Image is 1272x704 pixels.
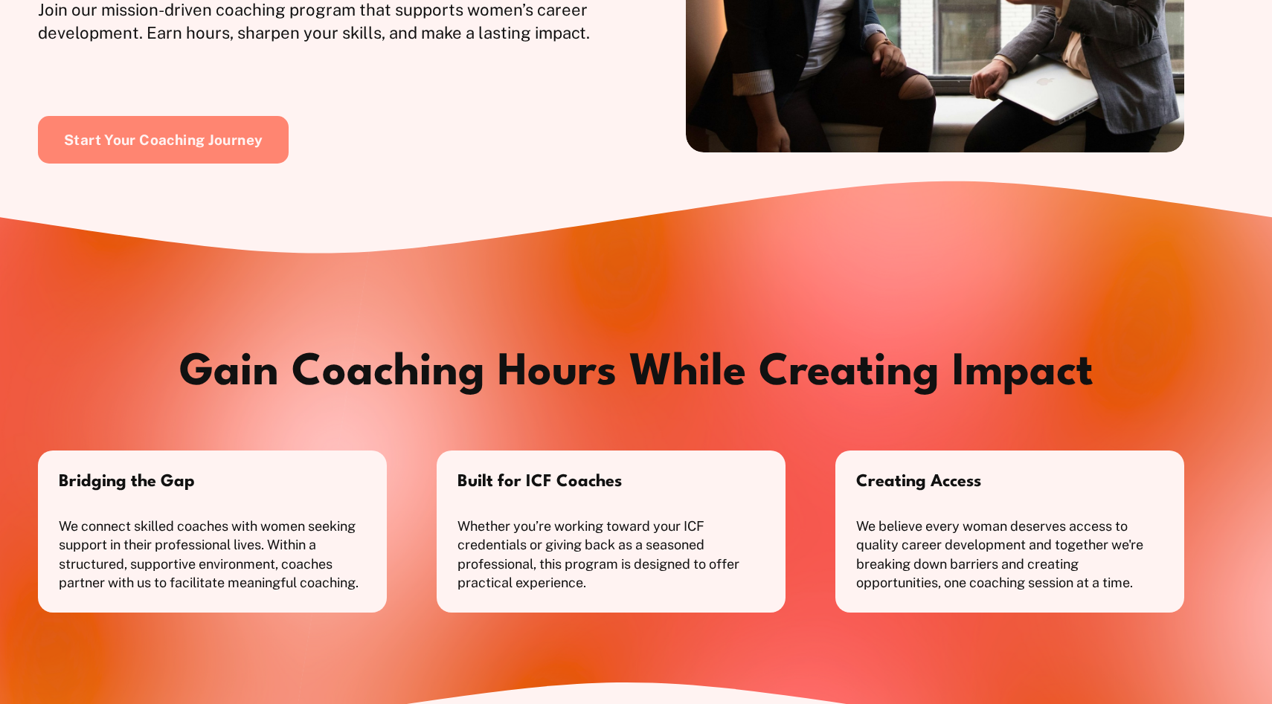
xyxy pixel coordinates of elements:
[59,517,366,592] p: We connect skilled coaches with women seeking support in their professional lives. Within a struc...
[59,471,366,493] h4: Bridging the Gap
[856,471,1163,493] h4: Creating Access
[38,116,289,164] a: Start Your Coaching Journey
[856,517,1163,592] p: We believe every woman deserves access to quality career development and together we're breaking ...
[179,352,1093,395] strong: Gain Coaching Hours While Creating Impact
[457,517,765,592] p: Whether you’re working toward your ICF credentials or giving back as a seasoned professional, thi...
[457,471,765,493] h4: Built for ICF Coaches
